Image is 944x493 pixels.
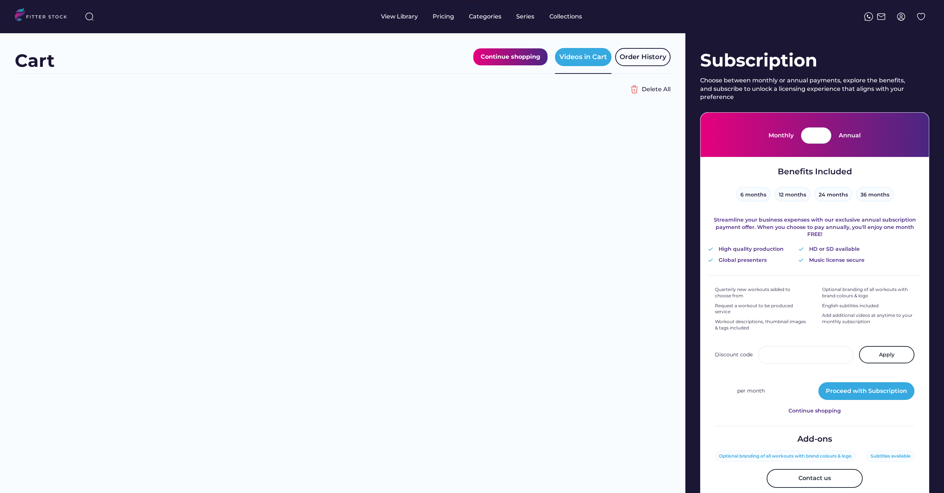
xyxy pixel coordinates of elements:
button: 6 months [736,187,771,202]
button: 12 months [774,187,811,202]
div: Discount code [715,351,753,359]
div: Cart [15,48,55,73]
div: Optional branding of all workouts with brand colours & logo [719,453,852,459]
img: Group%201000002356%20%282%29.svg [627,82,642,97]
div: Continue shopping [481,52,540,62]
div: Collections [549,13,582,21]
div: Pricing [433,13,454,21]
div: Global presenters [719,257,767,264]
img: meteor-icons_whatsapp%20%281%29.svg [864,12,873,21]
button: Proceed with Subscription [818,382,914,400]
div: Benefits Included [778,166,852,178]
img: search-normal%203.svg [85,12,94,21]
div: Request a workout to be produced service [715,303,807,315]
div: Order History [620,52,666,62]
div: per month [737,387,765,395]
div: Continue shopping [788,407,841,415]
div: Add additional videos at anytime to your monthly subscription [822,312,914,325]
img: Frame%2051.svg [877,12,886,21]
img: Vector%20%282%29.svg [798,259,804,262]
img: Vector%20%282%29.svg [798,247,804,251]
div: Annual [839,131,861,140]
img: profile-circle.svg [897,12,906,21]
div: Workout descriptions, thumbnail images & tags included [715,319,807,331]
div: Add-ons [797,434,832,445]
button: Contact us [767,469,863,487]
div: View Library [381,13,418,21]
div: Streamline your business expenses with our exclusive annual subscription payment offer. When you ... [708,216,921,238]
div: fvck [469,4,478,11]
img: Vector%20%282%29.svg [708,259,713,262]
div: Quarterly new workouts added to choose from [715,287,807,299]
div: Choose between monthly or annual payments, explore the benefits, and subscribe to unlock a licens... [700,76,911,101]
img: Group%201000002324%20%282%29.svg [917,12,926,21]
div: Optional branding of all workouts with brand colours & logo [822,287,914,299]
div: Music license secure [809,257,865,264]
div: Delete All [642,85,671,93]
div: Subtitles available [870,453,910,459]
div: English subtitles included [822,303,879,309]
div: HD or SD available [809,246,860,253]
div: High quality production [719,246,784,253]
div: Videos in Cart [559,52,607,62]
button: 24 months [814,187,852,202]
img: LOGO.svg [15,8,73,23]
div: Subscription [700,48,929,73]
button: 36 months [856,187,894,202]
div: Categories [469,13,501,21]
div: Series [516,13,535,21]
div: Monthly [769,131,794,140]
img: Vector%20%282%29.svg [708,247,713,251]
button: Apply [859,346,914,364]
